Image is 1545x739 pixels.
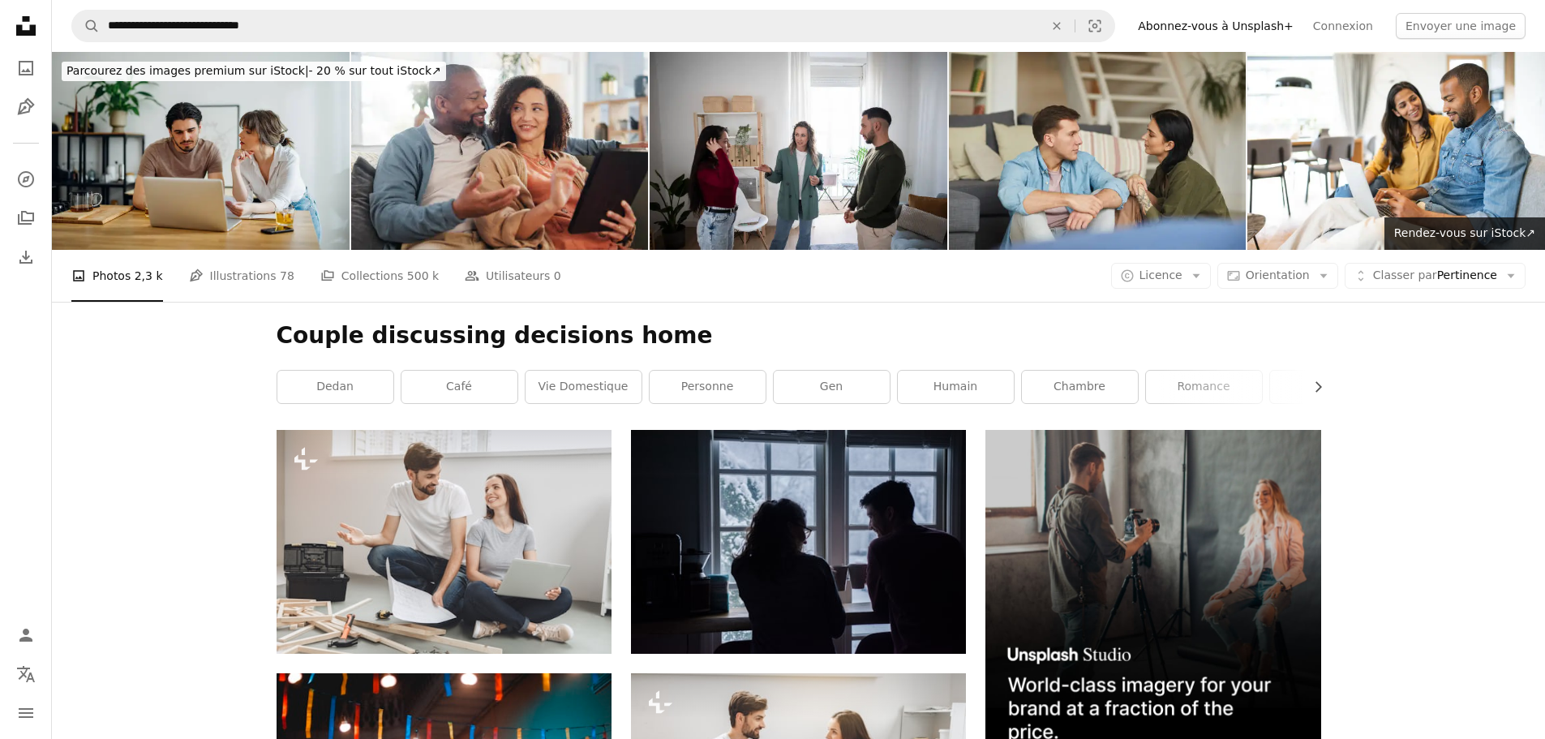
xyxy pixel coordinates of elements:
[554,267,561,285] span: 0
[10,52,42,84] a: Photos
[10,163,42,195] a: Explorer
[1303,13,1383,39] a: Connexion
[407,267,439,285] span: 500 k
[351,52,649,250] img: Heureux, en couple et détendez-vous avec tablette sur le canapé pour la commande en ligne, la com...
[1139,269,1182,281] span: Licence
[526,371,642,403] a: vie domestique
[774,371,890,403] a: gen
[1303,371,1321,403] button: faire défiler la liste vers la droite
[277,321,1321,350] h1: Couple discussing decisions home
[401,371,517,403] a: café
[1111,263,1211,289] button: Licence
[10,202,42,234] a: Collections
[52,52,350,250] img: Couple sérieux payant des factures à la maison
[650,52,947,250] img: Real estate agent showing apartment to young couple
[949,52,1247,250] img: Jeune couples restant à la maison
[10,91,42,123] a: Illustrations
[67,64,441,77] span: - 20 % sur tout iStock ↗
[1146,371,1262,403] a: romance
[1128,13,1303,39] a: Abonnez-vous à Unsplash+
[898,371,1014,403] a: humain
[10,697,42,729] button: Menu
[1075,11,1114,41] button: Recherche de visuels
[10,241,42,273] a: Historique de téléchargement
[1270,371,1386,403] a: conflit
[465,250,561,302] a: Utilisateurs 0
[1022,371,1138,403] a: chambre
[1247,52,1545,250] img: Couple multiracial payant des factures en ligne
[1217,263,1338,289] button: Orientation
[1384,217,1545,250] a: Rendez-vous sur iStock↗
[1394,226,1535,239] span: Rendez-vous sur iStock ↗
[52,52,456,91] a: Parcourez des images premium sur iStock|- 20 % sur tout iStock↗
[631,430,966,653] img: silhouette d’homme et de femme assis sur des tabourets de bar
[67,64,309,77] span: Parcourez des images premium sur iStock |
[280,267,294,285] span: 78
[71,10,1115,42] form: Rechercher des visuels sur tout le site
[1396,13,1526,39] button: Envoyer une image
[650,371,766,403] a: personne
[1345,263,1526,289] button: Classer parPertinence
[631,535,966,549] a: silhouette d’homme et de femme assis sur des tabourets de bar
[277,371,393,403] a: dedan
[10,658,42,690] button: Langue
[1246,269,1310,281] span: Orientation
[189,250,294,302] a: Illustrations 78
[1373,269,1437,281] span: Classer par
[72,11,100,41] button: Rechercher sur Unsplash
[10,619,42,651] a: Connexion / S’inscrire
[277,430,612,653] img: Jeune homme et femme faisant la réparation d’appartement ensemble à l’aide d’un ordinateur portable
[1039,11,1075,41] button: Effacer
[277,535,612,549] a: Jeune homme et femme faisant la réparation d’appartement ensemble à l’aide d’un ordinateur portable
[320,250,439,302] a: Collections 500 k
[1373,268,1497,284] span: Pertinence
